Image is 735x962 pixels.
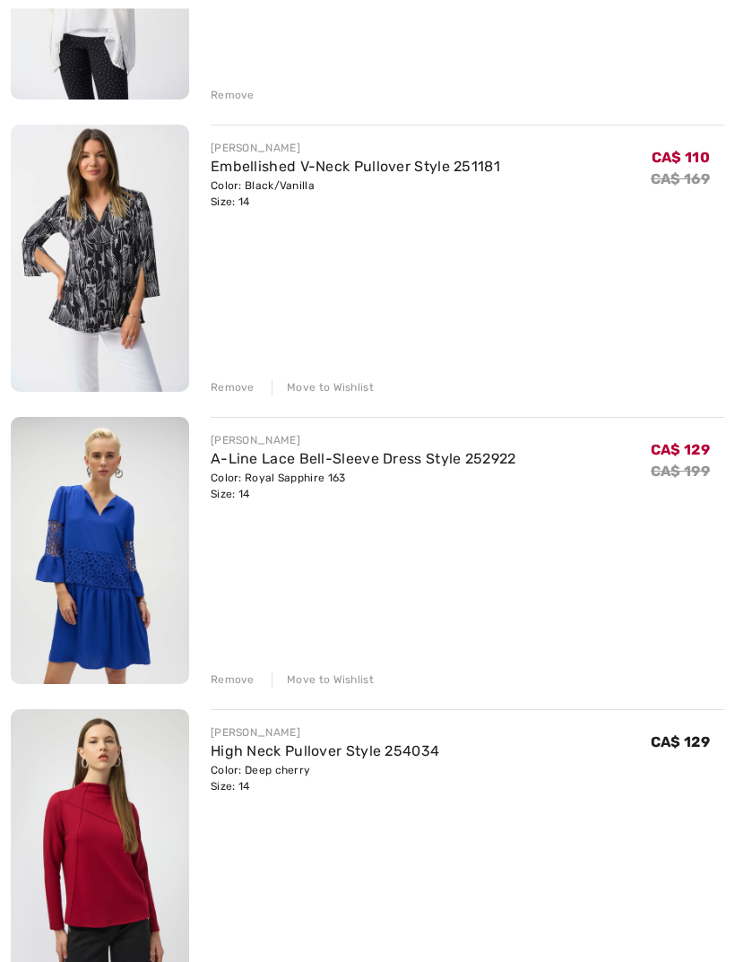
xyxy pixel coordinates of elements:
span: CA$ 129 [651,734,710,751]
div: [PERSON_NAME] [211,141,500,157]
div: Color: Black/Vanilla Size: 14 [211,178,500,211]
s: CA$ 169 [651,171,710,188]
a: A-Line Lace Bell-Sleeve Dress Style 252922 [211,451,516,468]
img: A-Line Lace Bell-Sleeve Dress Style 252922 [11,418,189,685]
s: CA$ 199 [651,464,710,481]
div: Remove [211,88,255,104]
span: CA$ 110 [652,150,710,167]
div: Color: Deep cherry Size: 14 [211,763,439,795]
img: Embellished V-Neck Pullover Style 251181 [11,126,189,393]
div: Remove [211,672,255,689]
div: [PERSON_NAME] [211,433,516,449]
div: Move to Wishlist [272,380,374,396]
a: High Neck Pullover Style 254034 [211,743,439,760]
div: Color: Royal Sapphire 163 Size: 14 [211,471,516,503]
a: Embellished V-Neck Pullover Style 251181 [211,159,500,176]
div: Remove [211,380,255,396]
div: Move to Wishlist [272,672,374,689]
div: [PERSON_NAME] [211,725,439,741]
span: CA$ 129 [651,442,710,459]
